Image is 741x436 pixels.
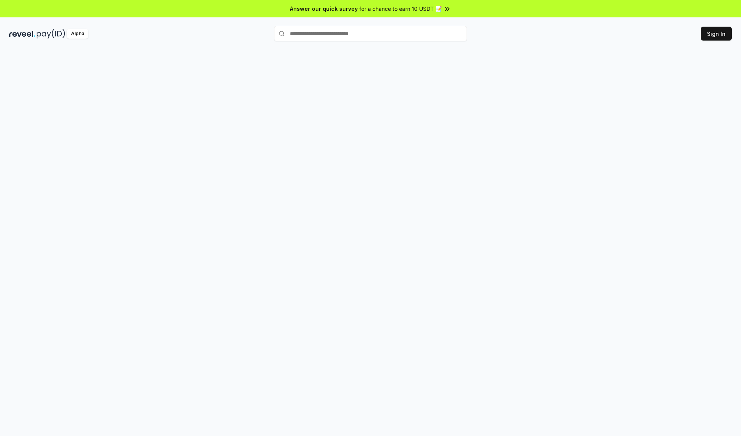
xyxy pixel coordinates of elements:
div: Alpha [67,29,88,39]
img: reveel_dark [9,29,35,39]
span: for a chance to earn 10 USDT 📝 [359,5,442,13]
img: pay_id [37,29,65,39]
span: Answer our quick survey [290,5,358,13]
button: Sign In [701,27,732,41]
